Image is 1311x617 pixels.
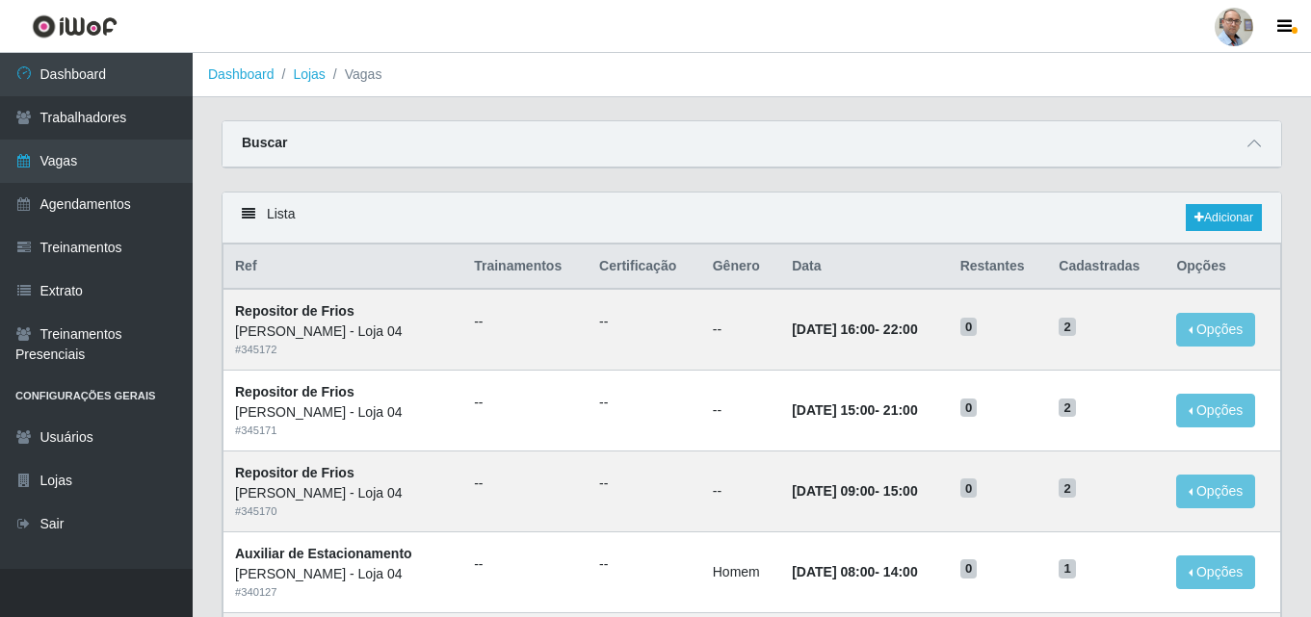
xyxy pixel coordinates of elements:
[883,483,918,499] time: 15:00
[242,135,287,150] strong: Buscar
[235,546,412,561] strong: Auxiliar de Estacionamento
[792,483,875,499] time: [DATE] 09:00
[701,371,780,451] td: --
[701,450,780,531] td: --
[1176,475,1255,508] button: Opções
[792,402,875,418] time: [DATE] 15:00
[1059,478,1076,498] span: 2
[235,423,451,439] div: # 345171
[208,66,275,82] a: Dashboard
[474,393,576,413] ul: --
[474,312,576,332] ul: --
[235,384,354,399] strong: Repositor de Frios
[193,53,1311,97] nav: breadcrumb
[701,531,780,612] td: Homem
[792,321,875,337] time: [DATE] 16:00
[960,559,978,578] span: 0
[599,393,690,413] ul: --
[883,321,918,337] time: 22:00
[1176,394,1255,427] button: Opções
[960,478,978,498] span: 0
[1059,559,1076,578] span: 1
[223,244,463,290] th: Ref
[462,244,588,290] th: Trainamentos
[235,483,451,503] div: [PERSON_NAME] - Loja 04
[1176,555,1255,589] button: Opções
[1059,318,1076,337] span: 2
[883,564,918,579] time: 14:00
[326,64,382,85] li: Vagas
[235,465,354,480] strong: Repositor de Frios
[780,244,948,290] th: Data
[474,554,576,575] ul: --
[599,474,690,494] ul: --
[235,584,451,601] div: # 340127
[235,503,451,520] div: # 345170
[293,66,325,82] a: Lojas
[223,193,1281,244] div: Lista
[1186,204,1262,231] a: Adicionar
[701,244,780,290] th: Gênero
[792,402,917,418] strong: -
[1165,244,1280,290] th: Opções
[235,402,451,423] div: [PERSON_NAME] - Loja 04
[1059,398,1076,418] span: 2
[792,564,917,579] strong: -
[474,474,576,494] ul: --
[235,564,451,584] div: [PERSON_NAME] - Loja 04
[960,318,978,337] span: 0
[792,321,917,337] strong: -
[599,554,690,575] ul: --
[1047,244,1165,290] th: Cadastradas
[1176,313,1255,347] button: Opções
[792,564,875,579] time: [DATE] 08:00
[235,303,354,319] strong: Repositor de Frios
[599,312,690,332] ul: --
[235,321,451,342] div: [PERSON_NAME] - Loja 04
[960,398,978,418] span: 0
[792,483,917,499] strong: -
[235,342,451,358] div: # 345172
[588,244,701,290] th: Certificação
[701,289,780,370] td: --
[32,14,118,39] img: CoreUI Logo
[949,244,1048,290] th: Restantes
[883,402,918,418] time: 21:00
